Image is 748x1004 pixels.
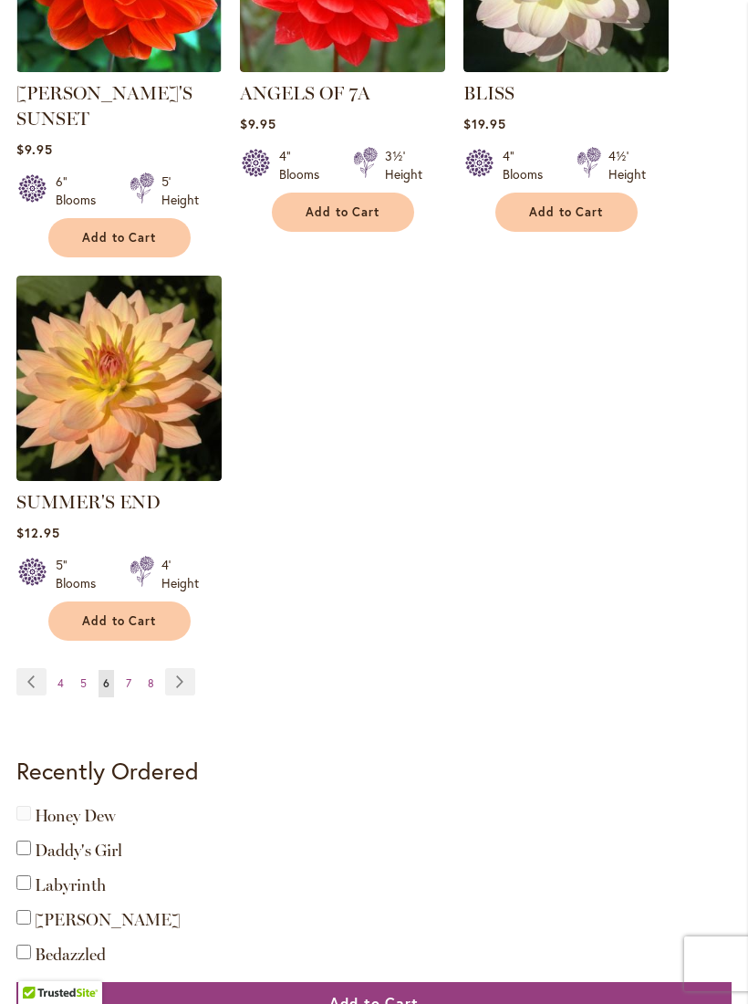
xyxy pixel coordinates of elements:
[103,676,109,690] span: 6
[463,58,669,76] a: BLISS
[240,82,370,104] a: ANGELS OF 7A
[48,601,191,641] button: Add to Cart
[503,147,555,183] div: 4" Blooms
[608,147,646,183] div: 4½' Height
[463,82,514,104] a: BLISS
[16,524,60,541] span: $12.95
[279,147,331,183] div: 4" Blooms
[80,676,87,690] span: 5
[161,173,199,209] div: 5' Height
[35,910,181,930] a: [PERSON_NAME]
[56,556,108,592] div: 5" Blooms
[16,491,161,513] a: SUMMER'S END
[82,613,157,629] span: Add to Cart
[126,676,131,690] span: 7
[385,147,422,183] div: 3½' Height
[16,58,222,76] a: PATRICIA ANN'S SUNSET
[35,945,106,965] a: Bedazzled
[56,173,108,209] div: 6" Blooms
[240,58,445,76] a: ANGELS OF 7A
[76,670,91,697] a: 5
[35,875,106,895] a: Labyrinth
[53,670,68,697] a: 4
[240,115,276,132] span: $9.95
[16,755,199,786] strong: Recently Ordered
[35,806,116,826] a: Honey Dew
[16,467,222,485] a: SUMMER'S END
[306,204,380,220] span: Add to Cart
[121,670,136,697] a: 7
[161,556,199,592] div: 4' Height
[143,670,159,697] a: 8
[148,676,154,690] span: 8
[529,204,604,220] span: Add to Cart
[495,193,638,232] button: Add to Cart
[82,230,157,246] span: Add to Cart
[16,276,222,481] img: SUMMER'S END
[16,82,192,130] a: [PERSON_NAME]'S SUNSET
[463,115,506,132] span: $19.95
[272,193,414,232] button: Add to Cart
[48,218,191,257] button: Add to Cart
[14,939,65,990] iframe: Launch Accessibility Center
[57,676,64,690] span: 4
[35,841,122,861] a: Daddy's Girl
[16,141,53,158] span: $9.95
